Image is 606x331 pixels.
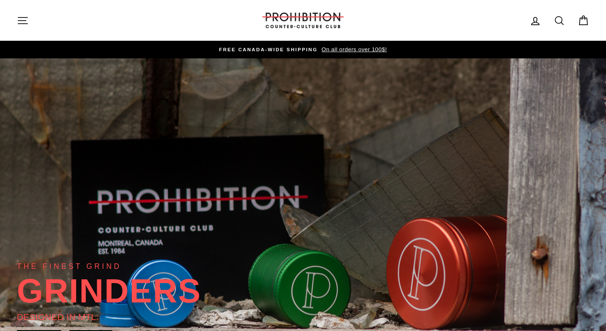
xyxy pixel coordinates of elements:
[261,13,345,28] img: PROHIBITION COUNTER-CULTURE CLUB
[17,310,99,324] div: DESIGNED IN MTL.
[19,45,587,54] a: FREE CANADA-WIDE SHIPPING On all orders over 100$!
[219,47,318,52] span: FREE CANADA-WIDE SHIPPING
[319,46,387,53] span: On all orders over 100$!
[17,274,201,308] div: GRINDERS
[17,260,121,272] div: THE FINEST GRIND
